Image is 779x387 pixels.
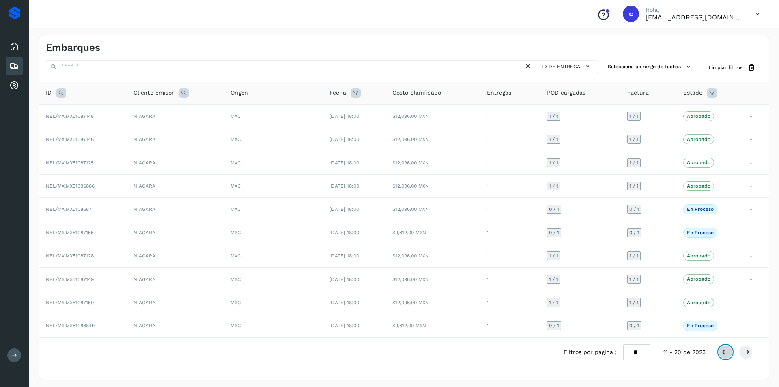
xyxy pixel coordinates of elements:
span: POD cargadas [547,89,585,97]
span: 1 / 1 [549,114,558,119]
td: NIAGARA [127,151,224,174]
span: Factura [627,89,649,97]
span: 1 / 1 [549,184,558,188]
td: $9,612.00 MXN [386,221,480,244]
span: Limpiar filtros [709,64,742,71]
td: $12,096.00 MXN [386,291,480,314]
span: 1 / 1 [629,300,639,305]
td: - [743,151,769,174]
td: $12,096.00 MXN [386,244,480,268]
span: 1 / 1 [629,160,639,165]
span: MXC [230,206,241,212]
td: - [743,291,769,314]
span: 0 / 1 [629,323,639,328]
span: MXC [230,183,241,189]
span: NBL/MX.MX51087150 [46,300,94,305]
span: Costo planificado [392,89,441,97]
td: NIAGARA [127,314,224,337]
td: NIAGARA [127,291,224,314]
span: [DATE] 18:00 [329,136,359,142]
span: 11 - 20 de 2023 [663,348,706,357]
td: 1 [480,291,540,314]
div: Inicio [6,38,23,56]
span: Estado [683,89,702,97]
span: 1 / 1 [629,137,639,142]
p: En proceso [687,323,714,329]
td: NIAGARA [127,174,224,197]
button: Limpiar filtros [702,60,762,75]
td: - [743,268,769,291]
td: $12,096.00 MXN [386,104,480,128]
span: Entregas [487,89,511,97]
div: Cuentas por cobrar [6,77,23,95]
span: MXC [230,113,241,119]
span: NBL/MX.MX51087148 [46,113,94,119]
td: $9,612.00 MXN [386,314,480,337]
td: 1 [480,128,540,151]
span: MXC [230,230,241,236]
td: - [743,314,769,337]
span: MXC [230,323,241,329]
td: $12,096.00 MXN [386,268,480,291]
span: [DATE] 18:00 [329,183,359,189]
span: 0 / 1 [629,230,639,235]
span: NBL/MX.MX51087149 [46,277,94,282]
span: Filtros por página : [564,348,617,357]
p: Aprobado [687,113,710,119]
span: [DATE] 18:00 [329,323,359,329]
p: Aprobado [687,253,710,259]
span: [DATE] 18:00 [329,300,359,305]
span: 0 / 1 [629,207,639,212]
span: [DATE] 18:00 [329,113,359,119]
span: NBL/MX.MX51087128 [46,253,94,259]
span: NBL/MX.MX51087155 [46,230,94,236]
p: En proceso [687,206,714,212]
td: 1 [480,314,540,337]
span: 1 / 1 [549,253,558,258]
span: [DATE] 18:00 [329,206,359,212]
p: Aprobado [687,160,710,165]
h4: Embarques [46,42,100,54]
span: 1 / 1 [549,160,558,165]
p: carlosvazqueztgc@gmail.com [646,13,743,21]
button: ID de entrega [539,61,594,72]
td: $12,096.00 MXN [386,174,480,197]
span: 1 / 1 [629,184,639,188]
td: - [743,128,769,151]
td: 1 [480,174,540,197]
span: 0 / 1 [549,230,559,235]
td: NIAGARA [127,221,224,244]
td: 1 [480,268,540,291]
span: 1 / 1 [549,137,558,142]
td: 1 [480,244,540,268]
span: MXC [230,136,241,142]
span: 1 / 1 [629,114,639,119]
td: - [743,244,769,268]
p: Aprobado [687,183,710,189]
p: Hola, [646,6,743,13]
span: [DATE] 18:00 [329,160,359,166]
td: 1 [480,221,540,244]
td: - [743,174,769,197]
span: 0 / 1 [549,207,559,212]
span: NBL/MX.MX51087146 [46,136,94,142]
span: MXC [230,277,241,282]
span: MXC [230,160,241,166]
span: 1 / 1 [629,253,639,258]
span: 0 / 1 [549,323,559,328]
span: Cliente emisor [133,89,174,97]
td: NIAGARA [127,128,224,151]
p: Aprobado [687,136,710,142]
span: Origen [230,89,248,97]
span: 1 / 1 [629,277,639,282]
td: - [743,198,769,221]
span: [DATE] 18:00 [329,277,359,282]
td: NIAGARA [127,104,224,128]
div: Embarques [6,57,23,75]
span: MXC [230,253,241,259]
span: 1 / 1 [549,300,558,305]
p: En proceso [687,230,714,236]
span: ID de entrega [542,63,580,70]
span: [DATE] 18:00 [329,253,359,259]
td: $12,096.00 MXN [386,151,480,174]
